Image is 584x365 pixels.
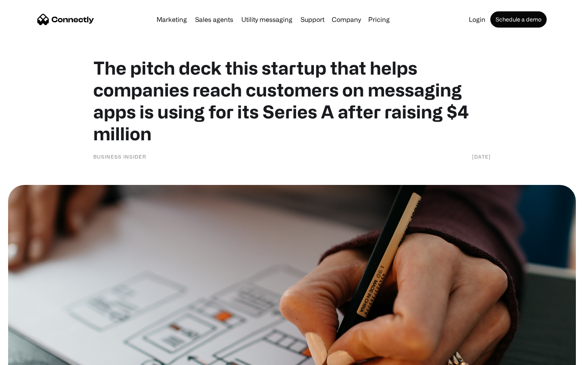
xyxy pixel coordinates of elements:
[365,16,393,23] a: Pricing
[153,16,190,23] a: Marketing
[93,57,491,144] h1: The pitch deck this startup that helps companies reach customers on messaging apps is using for i...
[16,351,49,362] ul: Language list
[490,11,547,28] a: Schedule a demo
[192,16,236,23] a: Sales agents
[472,152,491,161] div: [DATE]
[297,16,328,23] a: Support
[8,351,49,362] aside: Language selected: English
[466,16,489,23] a: Login
[93,152,146,161] div: Business Insider
[332,14,361,25] div: Company
[238,16,296,23] a: Utility messaging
